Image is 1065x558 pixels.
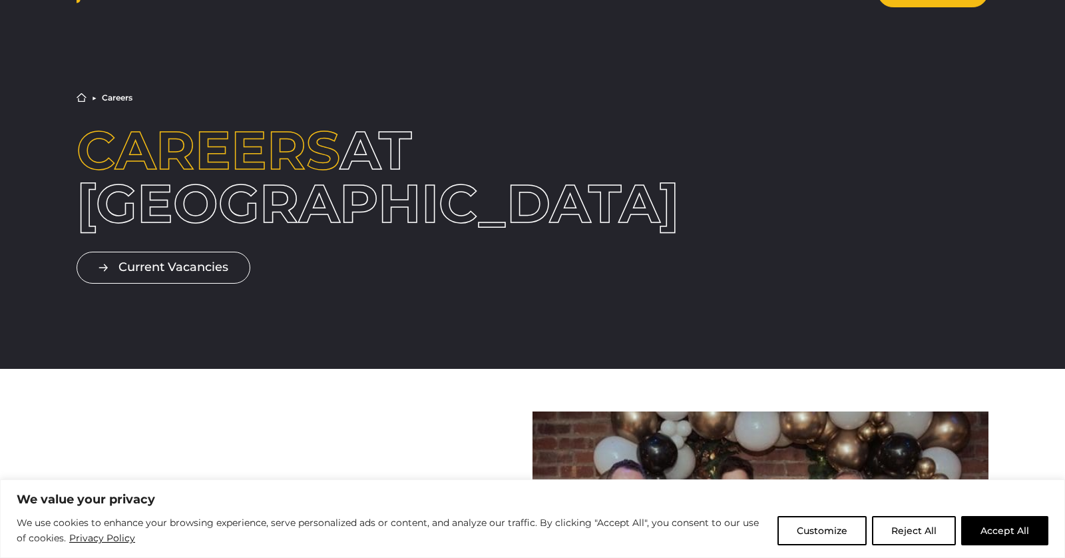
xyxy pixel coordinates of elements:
[777,516,867,545] button: Customize
[77,124,445,230] h1: at [GEOGRAPHIC_DATA]
[69,530,136,546] a: Privacy Policy
[872,516,956,545] button: Reject All
[77,118,340,182] span: Careers
[77,93,87,103] a: Home
[961,516,1048,545] button: Accept All
[17,491,1048,507] p: We value your privacy
[102,94,132,102] li: Careers
[92,94,97,102] li: ▶︎
[77,252,250,283] a: Current Vacancies
[17,515,767,547] p: We use cookies to enhance your browsing experience, serve personalized ads or content, and analyz...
